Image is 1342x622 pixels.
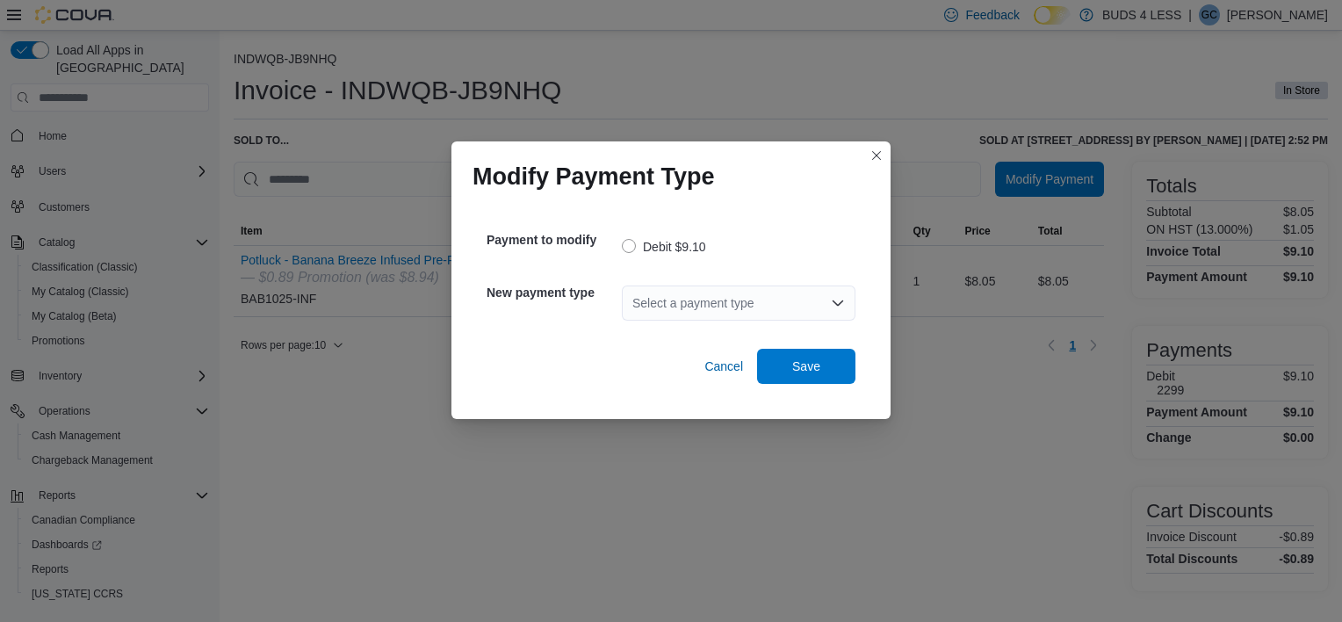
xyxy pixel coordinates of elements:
h5: Payment to modify [487,222,618,257]
h5: New payment type [487,275,618,310]
button: Save [757,349,855,384]
span: Cancel [704,358,743,375]
h1: Modify Payment Type [473,163,715,191]
button: Closes this modal window [866,145,887,166]
button: Open list of options [831,296,845,310]
label: Debit $9.10 [622,236,706,257]
span: Save [792,358,820,375]
button: Cancel [697,349,750,384]
input: Accessible screen reader label [632,293,634,314]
